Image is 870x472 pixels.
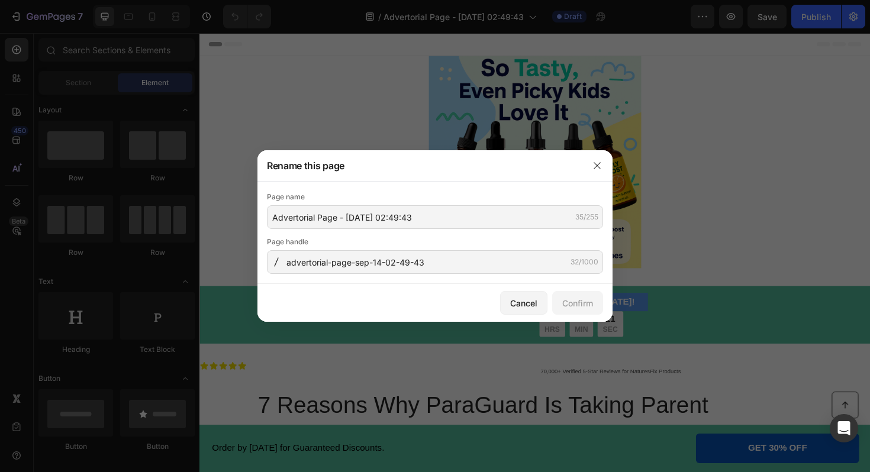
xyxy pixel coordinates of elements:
span: GET 30% OFF [581,434,643,444]
div: Page name [267,191,603,203]
img: gempages_577445842814764020-d0a34128-8b4a-4fd9-bbbd-f340309044da.png [212,24,498,249]
span: 70,000+ Verified 5-Star Reviews for NaturesFix Products [361,355,510,361]
button: Cancel [500,291,547,315]
a: GET 30% OFF [526,424,698,455]
p: HRS [365,309,381,319]
p: SEC [427,309,443,319]
div: 32/1000 [571,257,598,267]
strong: GET 30% OFF [DATE]! [361,279,461,289]
h3: Rename this page [267,159,344,173]
div: Open Intercom Messenger [830,414,858,442]
h1: 7 Reasons Why ParaGuard Is Taking Parent Communities by Storm in [DATE]! [60,377,650,443]
div: Confirm [562,297,593,309]
button: Confirm [552,291,603,315]
div: 17 [365,297,381,309]
p: MIN [397,309,411,319]
div: Page handle [267,236,603,248]
div: Cancel [510,297,537,309]
div: 35/255 [575,212,598,222]
div: 11 [427,297,443,309]
img: gempages_577445842814764020-951ec4d7-0f8b-4854-aac9-5d23551248b5.png [92,275,270,309]
div: 14 [397,297,411,309]
span: Order by [DATE] for Guaranteed Discounts. [13,434,195,444]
